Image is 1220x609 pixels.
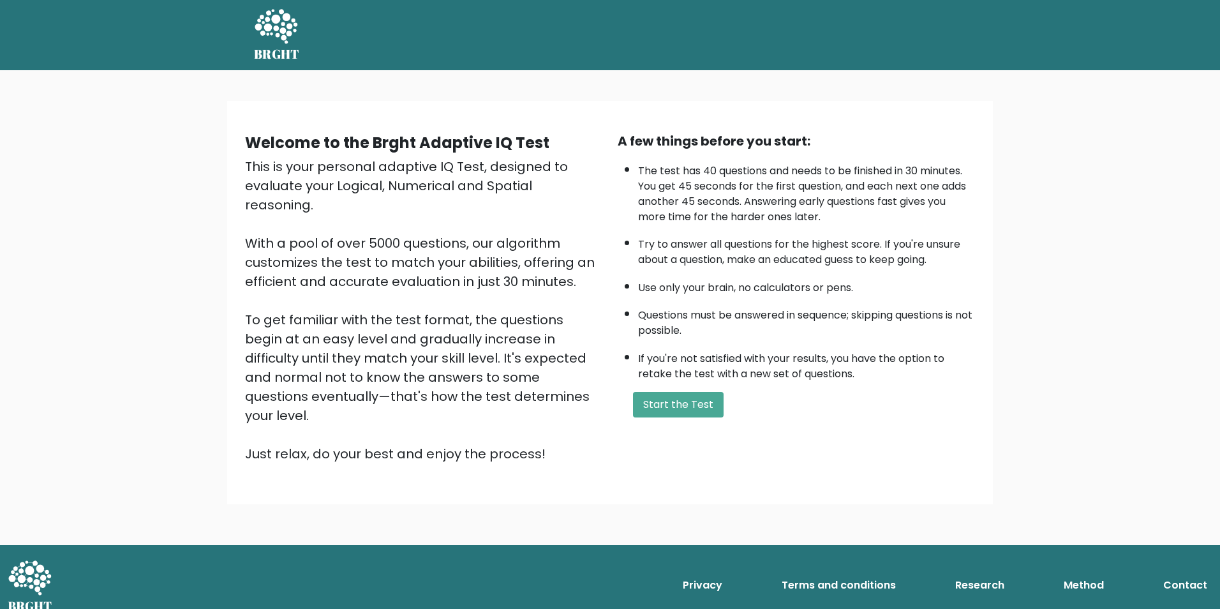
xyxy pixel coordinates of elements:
[638,157,975,225] li: The test has 40 questions and needs to be finished in 30 minutes. You get 45 seconds for the firs...
[638,274,975,296] li: Use only your brain, no calculators or pens.
[254,47,300,62] h5: BRGHT
[245,157,602,463] div: This is your personal adaptive IQ Test, designed to evaluate your Logical, Numerical and Spatial ...
[245,132,549,153] b: Welcome to the Brght Adaptive IQ Test
[777,573,901,598] a: Terms and conditions
[950,573,1009,598] a: Research
[1158,573,1212,598] a: Contact
[254,5,300,65] a: BRGHT
[678,573,727,598] a: Privacy
[618,132,975,151] div: A few things before you start:
[638,230,975,267] li: Try to answer all questions for the highest score. If you're unsure about a question, make an edu...
[1059,573,1109,598] a: Method
[638,345,975,382] li: If you're not satisfied with your results, you have the option to retake the test with a new set ...
[633,392,724,417] button: Start the Test
[638,301,975,338] li: Questions must be answered in sequence; skipping questions is not possible.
